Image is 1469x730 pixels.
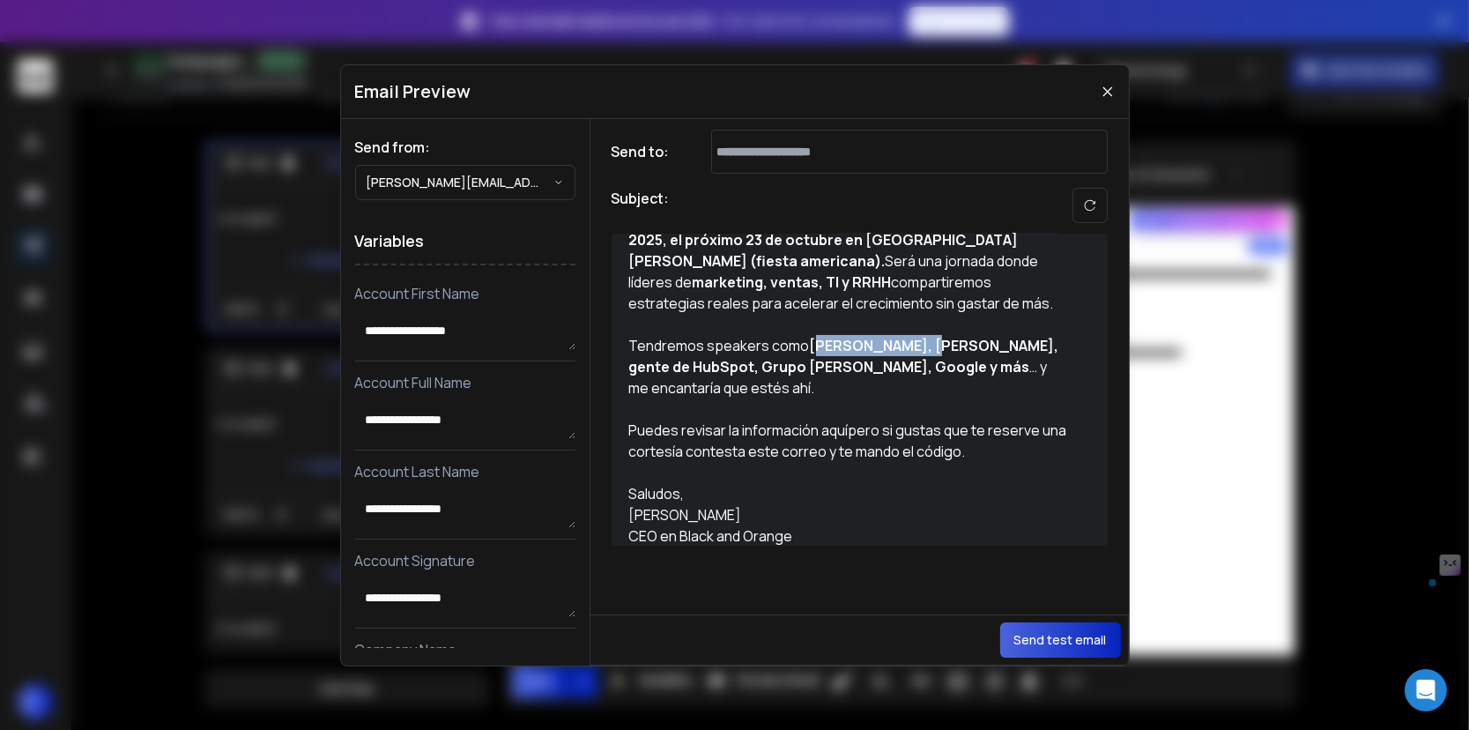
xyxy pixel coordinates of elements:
[629,209,1066,271] strong: Inbound Growth 2025, el próximo 23 de octubre en [GEOGRAPHIC_DATA][PERSON_NAME] (fiesta americana).
[629,336,1062,376] strong: [PERSON_NAME], [PERSON_NAME], gente de HubSpot, Grupo [PERSON_NAME], Google y más
[629,420,1070,462] div: pero si gustas que te reserve una cortesía contesta este correo y te mando el código.
[1000,622,1121,658] button: Send test email
[355,372,575,393] p: Account Full Name
[629,335,1070,399] div: Tendremos speakers como … y me encantaría que estés ahí.
[1405,669,1447,711] div: Open Intercom Messenger
[355,137,575,158] h1: Send from:
[629,504,1070,547] div: [PERSON_NAME] CEO en Black and Orange
[629,421,849,440] a: Puedes revisar la información aquí
[355,79,471,104] h1: Email Preview
[355,639,575,660] p: Company Name
[629,483,1070,504] div: Saludos,
[612,188,670,223] h1: Subject:
[693,272,892,292] strong: marketing, ventas, TI y RRHH
[355,218,575,265] h1: Variables
[355,461,575,482] p: Account Last Name
[612,141,682,162] h1: Send to:
[629,208,1070,314] div: Por eso quiero invitarte a un evento muy especial: Será una jornada donde líderes de compartiremo...
[355,283,575,304] p: Account First Name
[355,550,575,571] p: Account Signature
[367,174,553,191] p: [PERSON_NAME][EMAIL_ADDRESS][DOMAIN_NAME]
